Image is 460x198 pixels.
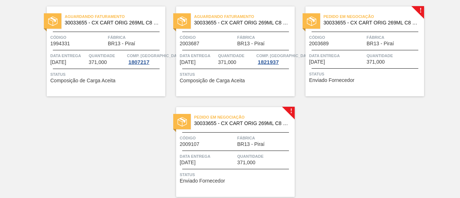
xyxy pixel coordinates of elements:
[309,41,329,46] span: 2003689
[50,60,66,65] span: 11/09/2025
[237,134,293,142] span: Fábrica
[50,78,115,83] span: Composição de Carga Aceita
[89,52,125,59] span: Quantidade
[218,60,236,65] span: 371,000
[237,34,293,41] span: Fábrica
[180,78,245,83] span: Composição de Carga Aceita
[309,52,365,59] span: Data entrega
[127,59,151,65] div: 1807217
[108,41,135,46] span: BR13 - Piraí
[50,71,164,78] span: Status
[194,13,295,20] span: Aguardando Faturamento
[165,107,295,197] a: !statusPedido em Negociação30033655 - CX CART ORIG 269ML C8 429 WR 276GCódigo2009107FábricaBR13 -...
[180,134,235,142] span: Código
[48,17,57,26] img: status
[194,20,289,26] span: 30033655 - CX CART ORIG 269ML C8 429 WR 276G
[367,34,422,41] span: Fábrica
[218,52,255,59] span: Quantidade
[180,71,293,78] span: Status
[194,121,289,126] span: 30033655 - CX CART ORIG 269ML C8 429 WR 276G
[180,171,293,178] span: Status
[50,41,70,46] span: 1994331
[194,114,295,121] span: Pedido em Negociação
[180,153,235,160] span: Data entrega
[65,13,165,20] span: Aguardando Faturamento
[178,17,187,26] img: status
[367,41,394,46] span: BR13 - Piraí
[237,160,256,165] span: 371,000
[180,160,195,165] span: 01/10/2025
[295,6,424,96] a: !statusPedido em Negociação30033655 - CX CART ORIG 269ML C8 429 WR 276GCódigo2003689FábricaBR13 -...
[165,6,295,96] a: statusAguardando Faturamento30033655 - CX CART ORIG 269ML C8 429 WR 276GCódigo2003687FábricaBR13 ...
[178,117,187,126] img: status
[50,34,106,41] span: Código
[367,59,385,65] span: 371,000
[237,142,264,147] span: BR13 - Piraí
[180,52,216,59] span: Data entrega
[309,59,325,65] span: 24/09/2025
[256,52,293,65] a: Comp. [GEOGRAPHIC_DATA]1821937
[50,52,87,59] span: Data entrega
[180,142,199,147] span: 2009107
[307,17,316,26] img: status
[180,34,235,41] span: Código
[309,70,422,78] span: Status
[127,52,164,65] a: Comp. [GEOGRAPHIC_DATA]1807217
[108,34,164,41] span: Fábrica
[237,41,264,46] span: BR13 - Piraí
[256,59,280,65] div: 1821937
[65,20,160,26] span: 30033655 - CX CART ORIG 269ML C8 429 WR 276G
[127,52,183,59] span: Comp. Carga
[367,52,422,59] span: Quantidade
[180,178,225,184] span: Enviado Fornecedor
[180,41,199,46] span: 2003687
[36,6,165,96] a: statusAguardando Faturamento30033655 - CX CART ORIG 269ML C8 429 WR 276GCódigo1994331FábricaBR13 ...
[323,13,424,20] span: Pedido em Negociação
[256,52,312,59] span: Comp. Carga
[237,153,293,160] span: Quantidade
[323,20,418,26] span: 30033655 - CX CART ORIG 269ML C8 429 WR 276G
[180,60,195,65] span: 19/09/2025
[309,34,365,41] span: Código
[309,78,354,83] span: Enviado Fornecedor
[89,60,107,65] span: 371,000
